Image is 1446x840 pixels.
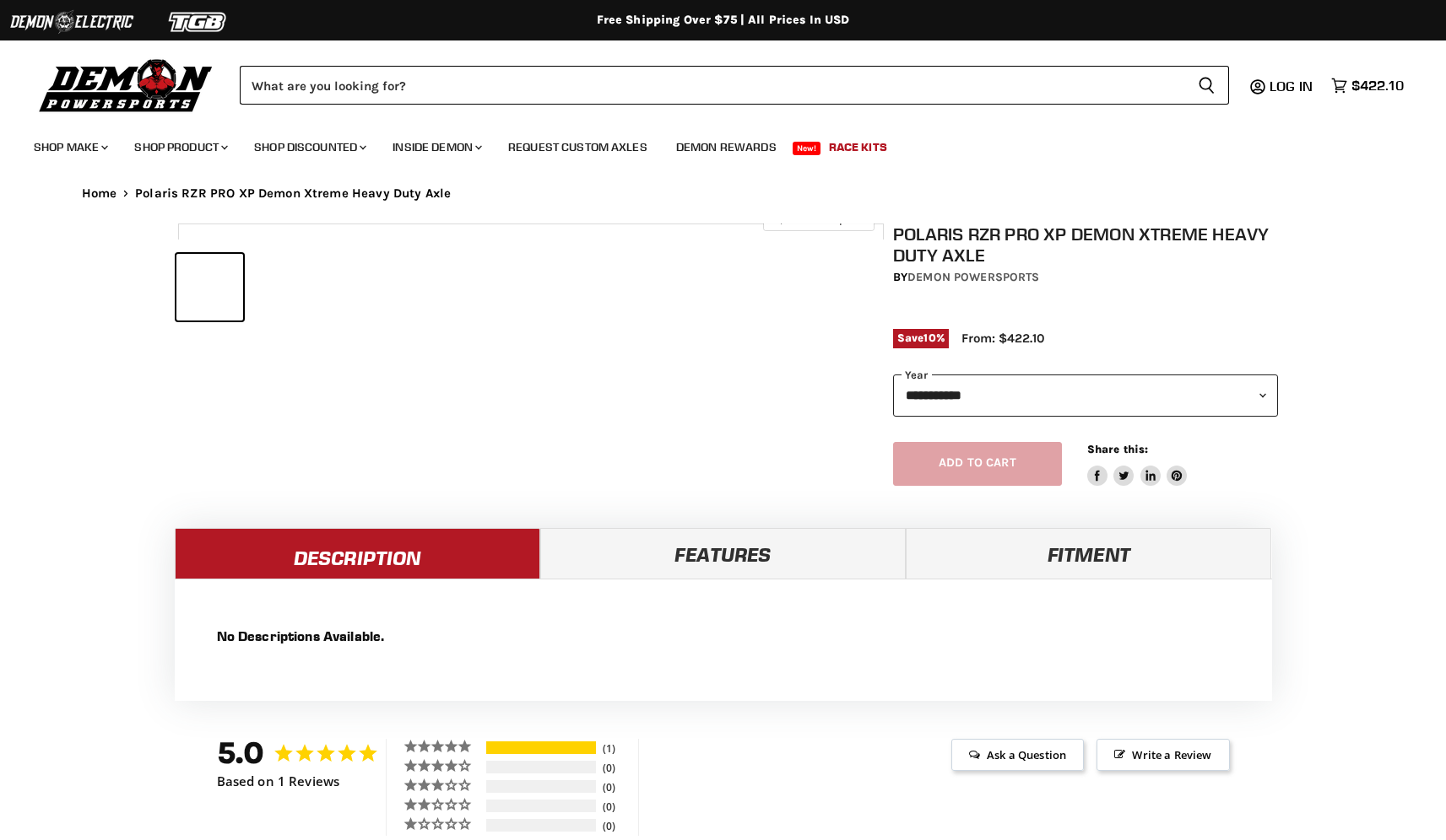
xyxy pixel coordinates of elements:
[122,130,238,164] a: Shop Product
[176,254,243,320] button: IMAGE thumbnail
[598,741,634,756] div: 1
[893,268,1278,287] div: by
[1351,78,1404,94] span: $422.10
[48,186,1399,201] nav: Breadcrumbs
[961,331,1044,346] span: From: $422.10
[21,130,118,164] a: Shop Make
[403,739,484,753] div: 5 ★
[1184,66,1229,105] button: Search
[217,627,1230,645] p: No Descriptions Available.
[906,528,1271,579] a: Fitment
[907,270,1039,284] a: Demon Powersports
[816,130,900,164] a: Race Kits
[951,739,1084,771] span: Ask a Question
[772,213,865,225] span: Click to expand
[240,66,1229,105] form: Product
[923,331,935,344] span: 10
[248,254,315,320] button: IMAGE thumbnail
[1262,78,1323,94] a: Log in
[21,123,1400,164] ul: Main menu
[48,13,1399,28] div: Free Shipping Over $75 | All Prices In USD
[1087,442,1188,487] aside: Share this:
[893,329,949,347] span: Save %
[486,741,596,754] div: 100%
[1323,73,1412,98] a: $422.10
[663,130,789,164] a: Demon Rewards
[1087,443,1148,455] span: Share this:
[496,130,660,164] a: Request Custom Axles
[135,6,262,38] img: TGB Logo 2
[34,55,219,115] img: Demon Powersports
[793,142,821,155] span: New!
[8,6,135,38] img: Demon Electric Logo 2
[217,735,265,771] strong: 5.0
[240,66,1184,105] input: Search
[380,130,492,164] a: Inside Demon
[82,186,117,201] a: Home
[175,528,540,579] a: Description
[1270,78,1313,94] span: Log in
[241,130,376,164] a: Shop Discounted
[1097,739,1229,771] span: Write a Review
[217,774,340,789] span: Based on 1 Reviews
[540,528,906,579] a: Features
[135,186,451,201] span: Polaris RZR PRO XP Demon Xtreme Heavy Duty Axle
[486,741,596,754] div: 5-Star Ratings
[893,223,1278,266] h1: Polaris RZR PRO XP Demon Xtreme Heavy Duty Axle
[893,374,1278,416] select: year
